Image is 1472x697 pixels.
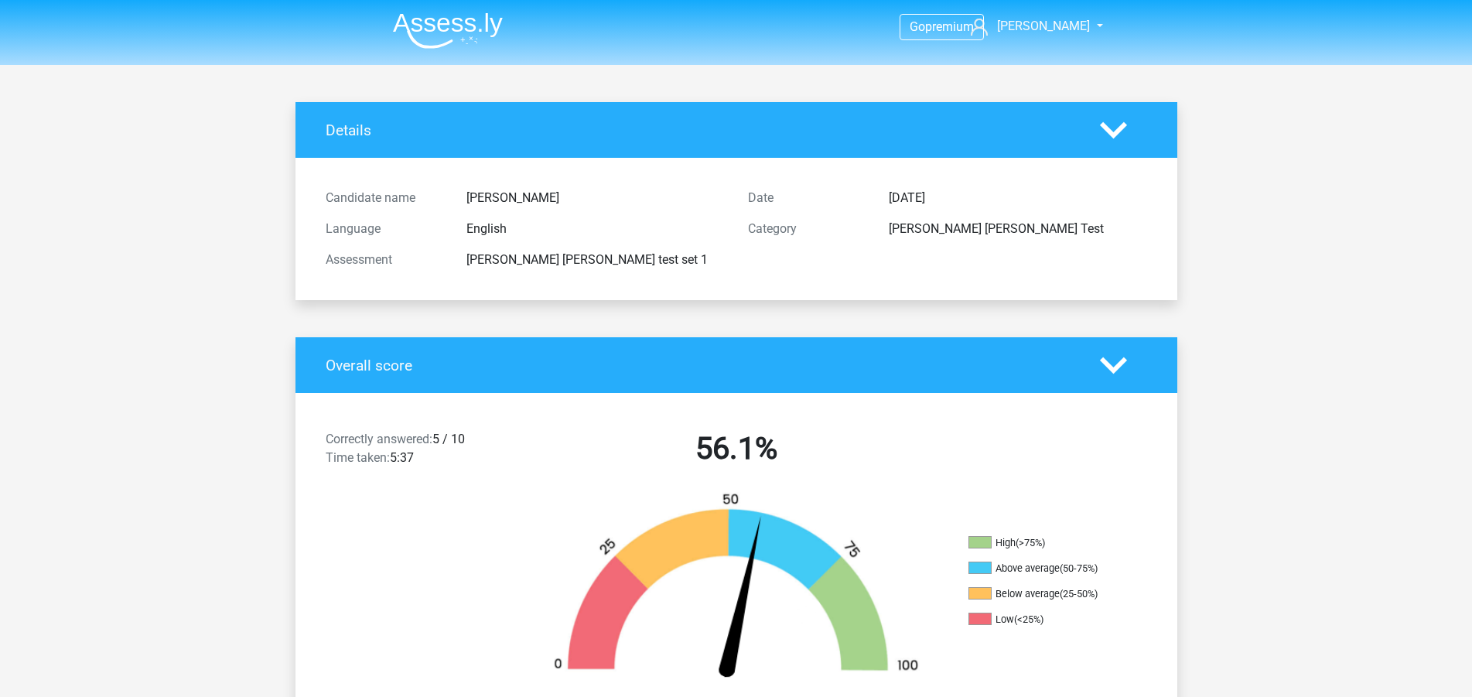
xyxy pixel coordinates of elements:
div: (>75%) [1016,537,1045,548]
a: [PERSON_NAME] [965,17,1091,36]
h4: Overall score [326,357,1077,374]
div: English [455,220,736,238]
h4: Details [326,121,1077,139]
div: (50-75%) [1060,562,1098,574]
li: High [968,536,1123,550]
div: Candidate name [314,189,455,207]
li: Above average [968,562,1123,576]
a: Gopremium [900,16,983,37]
div: Assessment [314,251,455,269]
li: Below average [968,587,1123,601]
span: Correctly answered: [326,432,432,446]
div: [PERSON_NAME] [455,189,736,207]
div: Category [736,220,877,238]
li: Low [968,613,1123,627]
div: 5 / 10 5:37 [314,430,525,473]
img: Assessly [393,12,503,49]
span: Go [910,19,925,34]
div: Language [314,220,455,238]
div: (<25%) [1014,613,1043,625]
span: [PERSON_NAME] [997,19,1090,33]
div: (25-50%) [1060,588,1098,600]
div: [PERSON_NAME] [PERSON_NAME] Test [877,220,1159,238]
span: premium [925,19,974,34]
div: [PERSON_NAME] [PERSON_NAME] test set 1 [455,251,736,269]
img: 56.010cbdbea2f7.png [528,492,945,686]
div: [DATE] [877,189,1159,207]
h2: 56.1% [537,430,936,467]
div: Date [736,189,877,207]
span: Time taken: [326,450,390,465]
